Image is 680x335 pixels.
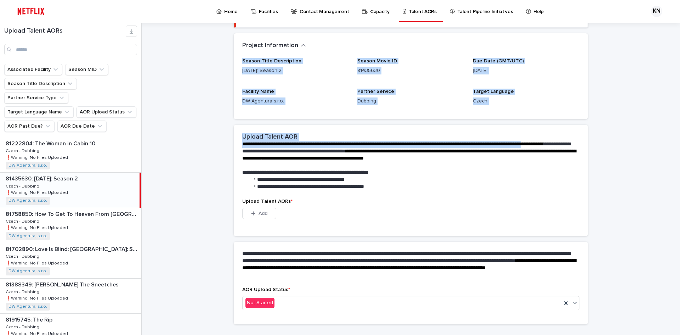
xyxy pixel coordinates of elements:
p: Czech - Dubbing [6,147,41,153]
span: AOR Upload Status [242,287,290,292]
h2: Upload Talent AOR [242,133,297,141]
p: Czech - Dubbing [6,183,41,189]
p: 81702890: Love Is Blind: [GEOGRAPHIC_DATA]: Season 2 [6,245,140,253]
button: Associated Facility [4,64,62,75]
button: Partner Service Type [4,92,68,104]
p: Czech - Dubbing [6,253,41,259]
h2: Project Information [242,42,298,50]
a: DW Agentura, s.r.o. [8,304,47,309]
span: Due Date (GMT/UTC) [473,58,524,63]
span: Add [259,211,267,216]
button: AOR Upload Status [76,106,136,118]
p: ❗️Warning: No Files Uploaded [6,189,69,195]
p: 81435630: [DATE]: Season 2 [6,174,79,182]
img: ifQbXi3ZQGMSEF7WDB7W [14,4,48,18]
p: [DATE]: Season 2 [242,67,349,74]
p: [DATE] [473,67,579,74]
button: AOR Due Date [57,121,107,132]
p: ❗️Warning: No Files Uploaded [6,259,69,266]
p: ❗️Warning: No Files Uploaded [6,295,69,301]
p: Czech - Dubbing [6,288,41,295]
p: ❗️Warning: No Files Uploaded [6,154,69,160]
p: 81388349: [PERSON_NAME] The Sneetches [6,280,120,288]
a: DW Agentura, s.r.o. [8,234,47,239]
button: Season Title Description [4,78,77,89]
span: Season Title Description [242,58,301,63]
p: Czech [473,97,579,105]
button: AOR Past Due? [4,121,55,132]
p: Czech - Dubbing [6,323,41,330]
div: KN [651,6,662,17]
button: Project Information [242,42,306,50]
p: Dubbing [357,97,464,105]
span: Target Language [473,89,514,94]
a: DW Agentura, s.r.o. [8,269,47,274]
span: Partner Service [357,89,394,94]
button: Target Language Name [4,106,74,118]
span: Upload Talent AORs [242,199,293,204]
input: Search [4,44,137,55]
p: 81758850: How To Get To Heaven From Belfast: Season 1 [6,210,140,218]
p: 81915745: The Rip [6,315,54,323]
p: 81222804: The Woman in Cabin 10 [6,139,97,147]
span: Season Movie ID [357,58,397,63]
div: Not Started [245,298,274,308]
p: DW Agentura s.r.o. [242,97,349,105]
h1: Upload Talent AORs [4,27,126,35]
a: DW Agentura, s.r.o. [8,163,47,168]
p: Czech - Dubbing [6,218,41,224]
span: Facility Name [242,89,274,94]
button: Season MID [65,64,108,75]
p: 81435630 [357,67,464,74]
a: DW Agentura, s.r.o. [8,198,47,203]
button: Add [242,208,276,219]
p: ❗️Warning: No Files Uploaded [6,224,69,230]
